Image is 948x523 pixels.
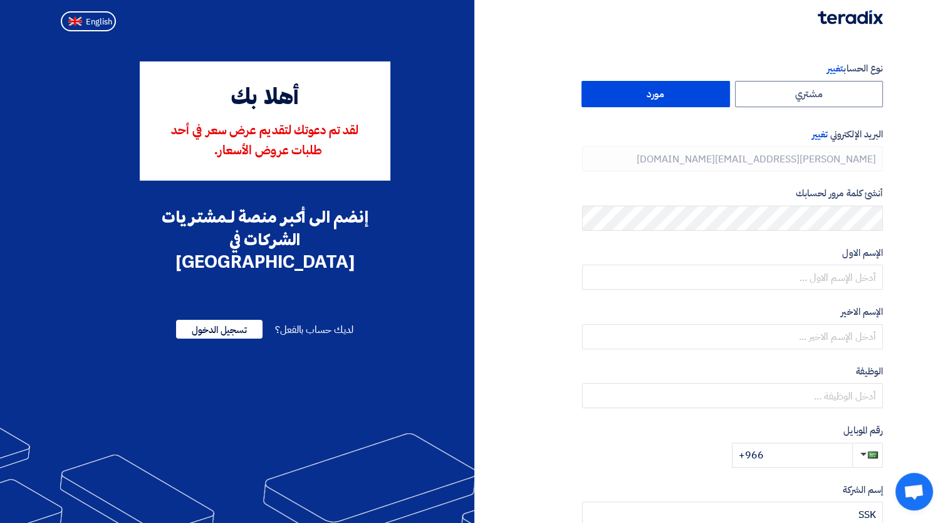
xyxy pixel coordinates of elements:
[796,186,883,200] font: أنشئ كلمة مرور لحسابك
[647,89,664,99] font: مورد
[818,10,883,24] img: Teradix logo
[582,324,883,349] input: أدخل الإسم الاخير ...
[176,322,263,337] a: تسجيل الدخول
[582,146,883,171] input: أدخل بريد العمل الإلكتروني الخاص بك ...
[582,383,883,408] input: أدخل الوظيفة ...
[582,423,883,438] label: رقم الموبايل
[171,125,358,157] span: لقد تم دعوتك لتقديم عرض سعر في أحد طلبات عروض الأسعار.
[86,18,112,26] span: English
[275,322,353,337] span: لديك حساب بالفعل؟
[812,127,883,141] font: البريد الإلكتروني
[732,443,852,468] input: أدخل رقم الموبايل ...
[843,483,883,497] font: إسم الشركة
[895,473,933,510] a: Open chat
[827,61,883,75] font: نوع الحساب
[176,320,263,339] span: تسجيل الدخول
[140,206,390,273] div: إنضم الى أكبر منصة لـمشتريات الشركات في [GEOGRAPHIC_DATA]
[827,61,843,75] span: تغيير
[61,11,116,31] button: English
[841,305,883,319] font: الإسم الاخير
[68,17,82,26] img: en-US.png
[842,246,883,260] font: الإسم الاول
[795,89,822,99] font: مشتري
[855,364,883,378] font: الوظيفة
[582,265,883,290] input: أدخل الإسم الاول ...
[157,82,373,115] div: أهلا بك
[812,127,828,141] span: تغيير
